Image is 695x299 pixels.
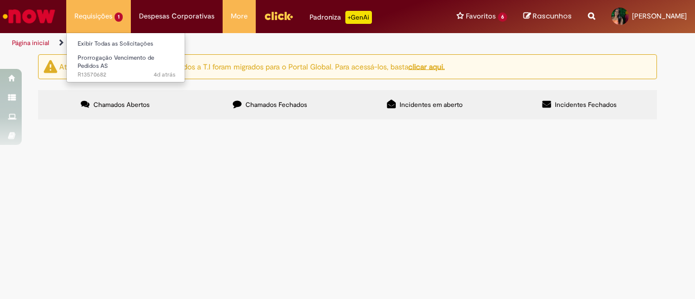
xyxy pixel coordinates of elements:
[139,11,214,22] span: Despesas Corporativas
[115,12,123,22] span: 1
[93,100,150,109] span: Chamados Abertos
[632,11,687,21] span: [PERSON_NAME]
[8,33,455,53] ul: Trilhas de página
[523,11,572,22] a: Rascunhos
[309,11,372,24] div: Padroniza
[67,52,186,75] a: Aberto R13570682 : Prorrogação Vencimento de Pedidos AS
[498,12,507,22] span: 6
[231,11,248,22] span: More
[245,100,307,109] span: Chamados Fechados
[154,71,175,79] time: 26/09/2025 13:51:36
[466,11,496,22] span: Favoritos
[74,11,112,22] span: Requisições
[555,100,617,109] span: Incidentes Fechados
[1,5,57,27] img: ServiceNow
[78,54,154,71] span: Prorrogação Vencimento de Pedidos AS
[12,39,49,47] a: Página inicial
[67,38,186,50] a: Exibir Todas as Solicitações
[533,11,572,21] span: Rascunhos
[59,61,445,71] ng-bind-html: Atenção: alguns chamados relacionados a T.I foram migrados para o Portal Global. Para acessá-los,...
[66,33,185,82] ul: Requisições
[345,11,372,24] p: +GenAi
[264,8,293,24] img: click_logo_yellow_360x200.png
[154,71,175,79] span: 4d atrás
[408,61,445,71] a: clicar aqui.
[78,71,175,79] span: R13570682
[400,100,463,109] span: Incidentes em aberto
